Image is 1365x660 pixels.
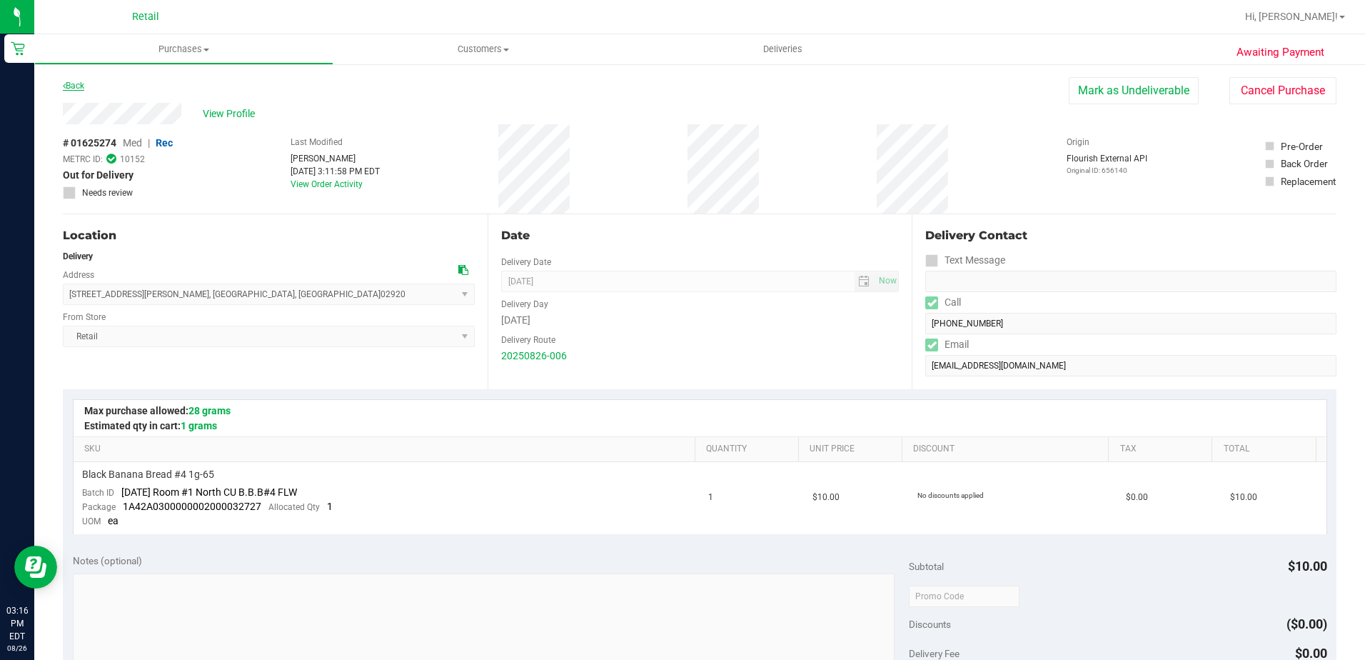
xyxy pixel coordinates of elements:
span: In Sync [106,152,116,166]
span: ea [108,515,119,526]
label: Delivery Date [501,256,551,269]
strong: Delivery [63,251,93,261]
label: Delivery Route [501,334,555,346]
span: | [148,137,150,149]
span: Needs review [82,186,133,199]
a: Deliveries [633,34,932,64]
span: Allocated Qty [268,502,320,512]
span: $10.00 [1230,491,1257,504]
span: 10152 [120,153,145,166]
a: 20250826-006 [501,350,567,361]
span: No discounts applied [917,491,984,499]
a: Purchases [34,34,333,64]
span: Purchases [35,43,333,56]
span: Batch ID [82,488,114,498]
div: Replacement [1281,174,1336,189]
span: $10.00 [1288,559,1327,574]
a: Discount [913,444,1103,455]
span: Med [123,137,142,149]
label: Last Modified [291,136,343,149]
span: Customers [334,43,632,56]
span: Rec [156,137,173,149]
span: UOM [82,516,101,526]
span: Discounts [909,611,951,637]
span: 1 grams [181,420,217,431]
label: Delivery Day [501,298,548,311]
span: # 01625274 [63,136,116,151]
div: Delivery Contact [925,227,1336,244]
div: [PERSON_NAME] [291,152,380,165]
span: $0.00 [1126,491,1148,504]
a: View Order Activity [291,179,363,189]
input: Format: (999) 999-9999 [925,271,1336,292]
div: [DATE] 3:11:58 PM EDT [291,165,380,178]
label: Text Message [925,250,1005,271]
label: From Store [63,311,106,324]
span: View Profile [203,106,260,121]
span: Retail [132,11,159,23]
div: Flourish External API [1067,152,1147,176]
a: Customers [333,34,633,64]
span: METRC ID: [63,153,103,166]
div: Back Order [1281,156,1328,171]
p: Original ID: 656140 [1067,165,1147,176]
a: Tax [1120,444,1207,455]
div: Date [501,227,900,244]
label: Origin [1067,136,1089,149]
span: Delivery Fee [909,648,959,659]
p: 03:16 PM EDT [6,604,28,643]
div: [DATE] [501,313,900,328]
inline-svg: Retail [11,41,25,56]
div: Copy address to clipboard [458,263,468,278]
span: Estimated qty in cart: [84,420,217,431]
div: Location [63,227,475,244]
label: Address [63,269,94,281]
p: 08/26 [6,643,28,654]
a: SKU [84,444,689,455]
button: Cancel Purchase [1229,77,1336,104]
span: Package [82,502,116,512]
label: Call [925,292,961,313]
a: Total [1224,444,1310,455]
a: Back [63,81,84,91]
span: Black Banana Bread #4 1g-65 [82,468,214,481]
input: Format: (999) 999-9999 [925,313,1336,334]
span: Out for Delivery [63,168,134,183]
span: 1 [708,491,713,504]
button: Mark as Undeliverable [1069,77,1199,104]
input: Promo Code [909,586,1019,607]
a: Unit Price [810,444,896,455]
label: Email [925,334,969,355]
span: 28 grams [188,405,231,416]
span: 1A42A0300000002000032727 [123,501,261,512]
span: ($0.00) [1286,616,1327,631]
span: Notes (optional) [73,555,142,566]
iframe: Resource center [14,546,57,589]
span: Awaiting Payment [1236,44,1324,61]
span: Hi, [PERSON_NAME]! [1245,11,1338,22]
span: $10.00 [812,491,840,504]
span: [DATE] Room #1 North CU B.B.B#4 FLW [121,486,297,498]
span: Subtotal [909,561,944,572]
div: Pre-Order [1281,139,1323,154]
a: Quantity [706,444,792,455]
span: Max purchase allowed: [84,405,231,416]
span: Deliveries [744,43,822,56]
span: 1 [327,501,333,512]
